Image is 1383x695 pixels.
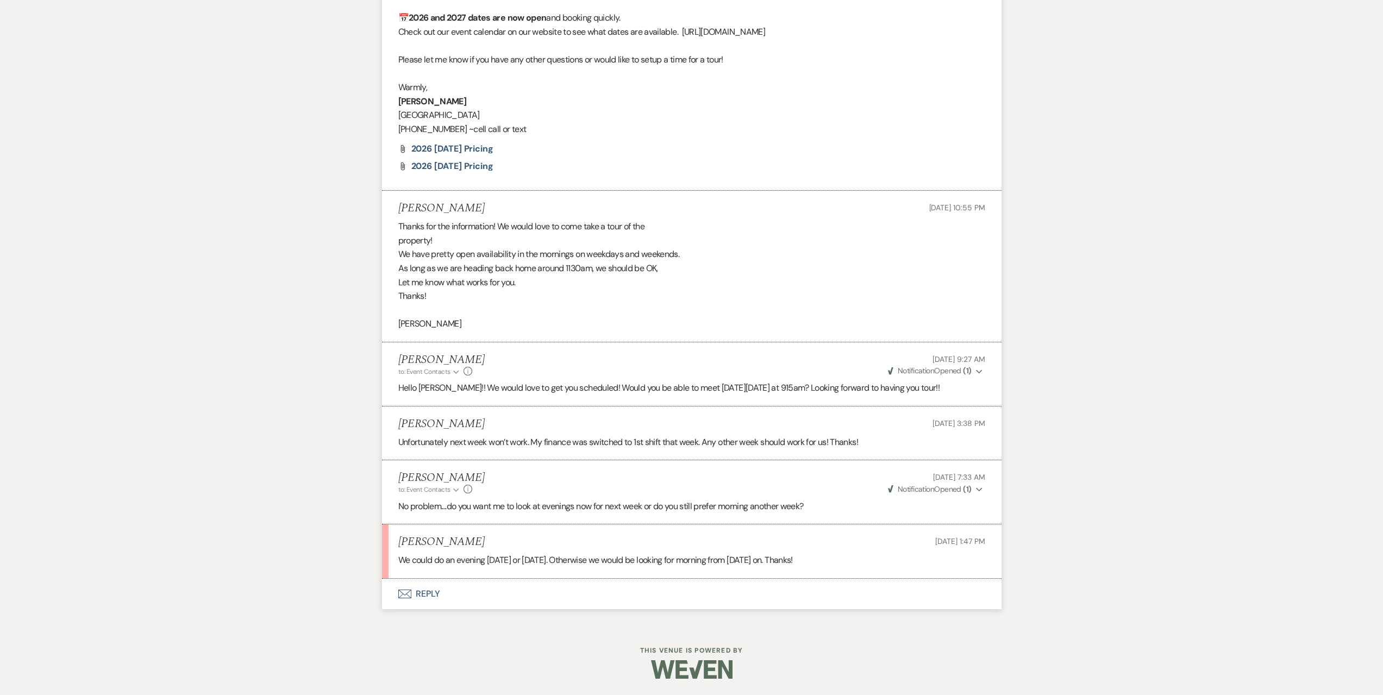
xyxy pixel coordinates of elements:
p: Warmly, [398,80,985,95]
h5: [PERSON_NAME] [398,471,485,485]
button: to: Event Contacts [398,367,461,377]
button: Reply [382,579,1002,609]
p: No problem....do you want me to look at evenings now for next week or do you still prefer morning... [398,499,985,514]
span: Opened [888,366,972,375]
span: 2026 [DATE] pricing [411,160,493,172]
p: Hello [PERSON_NAME]!! We would love to get you scheduled! Would you be able to meet [DATE][DATE] ... [398,381,985,395]
button: NotificationOpened (1) [886,484,985,495]
strong: ( 1 ) [963,484,971,494]
h5: [PERSON_NAME] [398,535,485,549]
span: to: Event Contacts [398,367,450,376]
span: [DATE] 9:27 AM [933,354,985,364]
div: Thanks for the information! We would love to come take a tour of the property! We have pretty ope... [398,220,985,331]
strong: 2026 and 2027 dates are now open [409,12,547,23]
span: [DATE] 1:47 PM [935,536,985,546]
img: Weven Logo [651,650,733,688]
p: [GEOGRAPHIC_DATA] [398,108,985,122]
span: Notification [898,484,934,494]
button: to: Event Contacts [398,485,461,494]
p: We could do an evening [DATE] or [DATE]. Otherwise we would be looking for morning from [DATE] on... [398,553,985,567]
p: Unfortunately next week won’t work. My finance was switched to 1st shift that week. Any other wee... [398,435,985,449]
p: Check out our event calendar on our website to see what dates are available. [URL][DOMAIN_NAME] [398,25,985,39]
p: 📅 and booking quickly. [398,11,985,25]
span: [DATE] 3:38 PM [933,418,985,428]
span: to: Event Contacts [398,485,450,494]
button: NotificationOpened (1) [886,365,985,377]
p: [PHONE_NUMBER] ~cell call or text [398,122,985,136]
strong: ( 1 ) [963,366,971,375]
a: 2026 [DATE] pricing [411,162,493,171]
span: [DATE] 10:55 PM [929,203,985,212]
strong: [PERSON_NAME] [398,96,467,107]
p: Please let me know if you have any other questions or would like to setup a time for a tour! [398,53,985,67]
span: [DATE] 7:33 AM [933,472,985,482]
span: Opened [888,484,972,494]
span: 2026 [DATE] Pricing [411,143,493,154]
h5: [PERSON_NAME] [398,417,485,431]
span: Notification [898,366,934,375]
a: 2026 [DATE] Pricing [411,145,493,153]
h5: [PERSON_NAME] [398,202,485,215]
h5: [PERSON_NAME] [398,353,485,367]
